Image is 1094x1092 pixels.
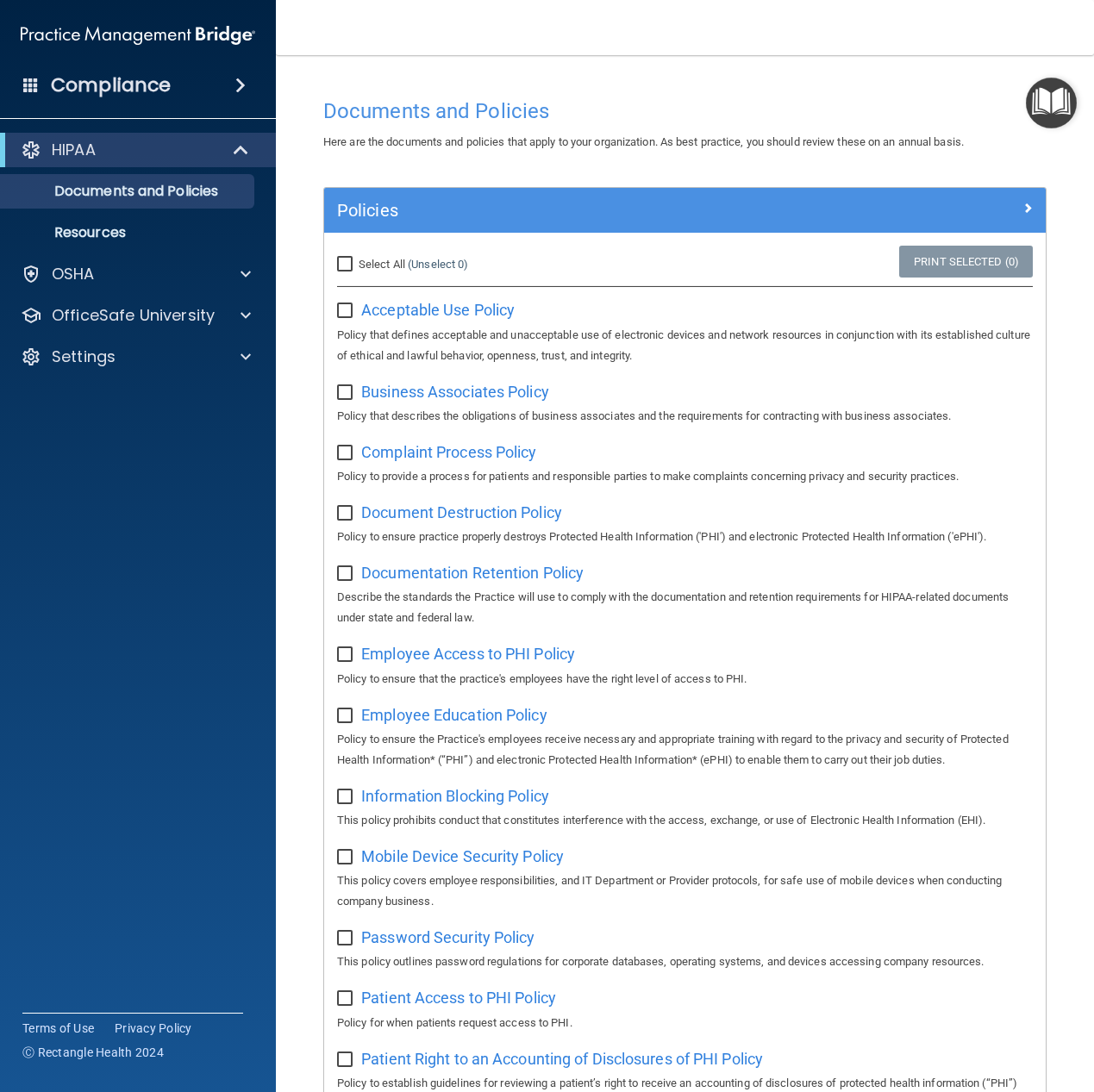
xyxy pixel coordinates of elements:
p: OfficeSafe University [52,305,215,326]
span: Mobile Device Security Policy [361,847,564,865]
a: OSHA [21,264,251,284]
img: PMB logo [21,18,255,53]
a: Settings [21,346,251,367]
span: Complaint Process Policy [361,443,536,461]
h5: Policies [337,201,853,220]
span: Password Security Policy [361,928,534,946]
p: HIPAA [52,140,96,160]
p: This policy prohibits conduct that constitutes interference with the access, exchange, or use of ... [337,810,1033,831]
p: Policy to ensure that the practice's employees have the right level of access to PHI. [337,669,1033,690]
a: Terms of Use [22,1020,94,1037]
h4: Compliance [51,73,171,97]
span: Ⓒ Rectangle Health 2024 [22,1044,164,1061]
span: Here are the documents and policies that apply to your organization. As best practice, you should... [323,135,964,148]
span: Document Destruction Policy [361,503,562,521]
p: This policy outlines password regulations for corporate databases, operating systems, and devices... [337,952,1033,972]
span: Acceptable Use Policy [361,301,515,319]
p: Policy that describes the obligations of business associates and the requirements for contracting... [337,406,1033,427]
a: HIPAA [21,140,250,160]
span: Patient Right to an Accounting of Disclosures of PHI Policy [361,1050,763,1068]
span: Employee Access to PHI Policy [361,645,575,663]
span: Business Associates Policy [361,383,549,401]
p: Resources [11,224,247,241]
button: Open Resource Center [1026,78,1077,128]
p: Policy to ensure practice properly destroys Protected Health Information ('PHI') and electronic P... [337,527,1033,547]
p: OSHA [52,264,95,284]
input: Select All (Unselect 0) [337,258,357,271]
p: Policy to provide a process for patients and responsible parties to make complaints concerning pr... [337,466,1033,487]
a: Privacy Policy [115,1020,192,1037]
h4: Documents and Policies [323,100,1047,122]
a: Policies [337,197,1033,224]
span: Information Blocking Policy [361,787,549,805]
p: Settings [52,346,116,367]
span: Documentation Retention Policy [361,564,584,582]
a: (Unselect 0) [408,258,468,271]
span: Select All [359,258,405,271]
p: This policy covers employee responsibilities, and IT Department or Provider protocols, for safe u... [337,870,1033,912]
span: Patient Access to PHI Policy [361,989,556,1007]
a: OfficeSafe University [21,305,251,326]
p: Policy to ensure the Practice's employees receive necessary and appropriate training with regard ... [337,729,1033,771]
p: Policy that defines acceptable and unacceptable use of electronic devices and network resources i... [337,325,1033,366]
a: Print Selected (0) [899,246,1033,278]
span: Employee Education Policy [361,706,547,724]
p: Documents and Policies [11,183,247,200]
p: Policy for when patients request access to PHI. [337,1013,1033,1033]
p: Describe the standards the Practice will use to comply with the documentation and retention requi... [337,587,1033,628]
